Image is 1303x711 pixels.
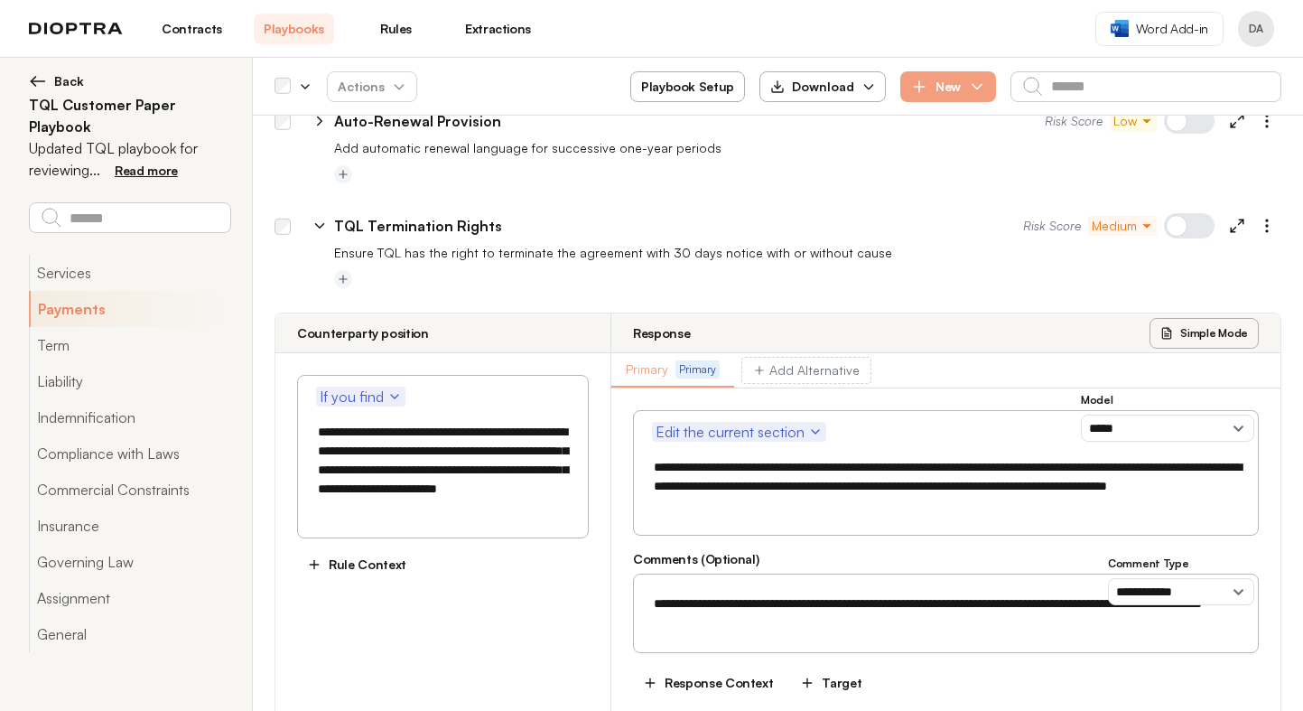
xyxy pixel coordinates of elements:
span: If you find [320,386,402,407]
a: Rules [356,14,436,44]
span: Back [54,72,84,90]
p: Auto-Renewal Provision [334,110,501,132]
select: Comment Type [1108,578,1254,605]
p: Updated TQL playbook for reviewing [29,137,230,181]
button: New [900,71,996,102]
p: Ensure TQL has the right to terminate the agreement with 30 days notice with or without cause [334,244,1281,262]
span: ... [89,161,100,179]
button: Compliance with Laws [29,435,230,472]
button: Indemnification [29,399,230,435]
span: Risk Score [1023,217,1081,235]
button: Edit the current section [652,422,826,442]
div: Download [770,78,854,96]
span: Primary [626,360,668,379]
button: Assignment [29,580,230,616]
span: Word Add-in [1136,20,1208,38]
div: Select all [275,79,291,95]
button: Target [790,668,871,698]
a: Contracts [152,14,232,44]
button: Add Alternative [741,357,871,384]
span: Edit the current section [656,421,823,443]
img: logo [29,23,123,35]
span: Medium [1092,217,1153,235]
button: Playbook Setup [630,71,745,102]
button: Governing Law [29,544,230,580]
button: Add tag [334,165,352,183]
h3: Model [1081,393,1254,407]
button: Commercial Constraints [29,472,230,508]
img: word [1111,20,1129,37]
button: Low [1110,111,1157,131]
button: Liability [29,363,230,399]
button: Simple Mode [1149,318,1259,349]
a: Extractions [458,14,538,44]
button: Actions [327,71,417,102]
span: Read more [115,163,178,178]
span: Actions [323,70,421,103]
p: TQL Termination Rights [334,215,502,237]
h3: Comment Type [1108,557,1254,571]
h3: Counterparty position [297,324,429,342]
button: Services [29,255,230,291]
button: Term [29,327,230,363]
h3: Comments (Optional) [633,550,1259,568]
button: Download [759,71,886,102]
button: General [29,616,230,652]
h2: TQL Customer Paper Playbook [29,94,230,137]
h3: Response [633,324,690,342]
a: Playbooks [254,14,334,44]
button: Profile menu [1238,11,1274,47]
button: PrimaryPrimary [626,360,720,379]
span: Primary [675,360,720,379]
button: Back [29,72,230,90]
a: Word Add-in [1095,12,1224,46]
img: left arrow [29,72,47,90]
button: Insurance [29,508,230,544]
button: Add tag [334,270,352,288]
button: Rule Context [297,549,416,580]
span: Low [1113,112,1153,130]
span: Risk Score [1045,112,1103,130]
button: Payments [29,291,230,327]
select: Model [1081,415,1254,442]
p: Add automatic renewal language for successive one-year periods [334,139,1281,157]
button: Response Context [633,668,783,698]
button: If you find [316,387,405,407]
button: Medium [1088,216,1157,236]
